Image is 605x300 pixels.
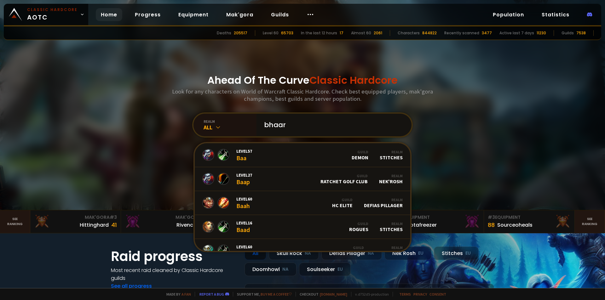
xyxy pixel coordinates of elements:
[260,114,404,136] input: Search a character...
[236,172,252,178] span: Level 27
[488,214,571,221] div: Equipment
[413,292,427,297] a: Privacy
[351,292,389,297] span: v. d752d5 - production
[130,8,166,21] a: Progress
[181,292,191,297] a: a fan
[282,266,289,273] small: NA
[296,292,347,297] span: Checkout
[236,244,252,258] div: Baad
[269,246,319,260] div: Skull Rock
[195,191,410,215] a: Level60BaahGuildHC EliteRealmDefias Pillager
[537,30,546,36] div: 11230
[204,119,256,124] div: realm
[245,263,297,276] div: Doomhowl
[375,245,403,250] div: Realm
[429,292,446,297] a: Consent
[344,245,364,256] div: Fangsly
[352,150,368,154] div: Guild
[245,246,266,260] div: All
[163,292,191,297] span: Made by
[397,214,480,221] div: Equipment
[320,292,347,297] a: [DOMAIN_NAME]
[537,8,574,21] a: Statistics
[434,246,479,260] div: Stitches
[422,30,437,36] div: 844822
[195,239,410,263] a: Level60BaadGuildFangslyRealmDoomhowl
[234,30,247,36] div: 205517
[27,7,78,13] small: Classic Hardcore
[96,8,122,21] a: Home
[364,197,403,208] div: Defias Pillager
[195,167,410,191] a: Level27BaapGuildRatchet Golf ClubRealmNek'Rosh
[368,250,374,257] small: NA
[204,124,256,131] div: All
[398,30,420,36] div: Characters
[379,173,403,178] div: Realm
[233,292,292,297] span: Support me,
[575,210,605,233] a: Seeranking
[465,250,471,257] small: EU
[111,246,237,266] h1: Raid progress
[406,221,437,229] div: Notafreezer
[384,246,431,260] div: Nek'Rosh
[121,210,212,233] a: Mak'Gora#2Rivench100
[399,292,411,297] a: Terms
[111,221,117,229] div: 41
[34,214,117,221] div: Mak'Gora
[576,30,586,36] div: 7538
[176,221,196,229] div: Rivench
[221,8,258,21] a: Mak'gora
[488,221,495,229] div: 88
[199,292,224,297] a: Report a bug
[236,196,252,202] span: Level 60
[111,282,152,290] a: See all progress
[374,30,382,36] div: 2061
[30,210,121,233] a: Mak'Gora#3Hittinghard41
[375,245,403,256] div: Doomhowl
[236,172,252,186] div: Baap
[301,30,337,36] div: In the last 12 hours
[488,8,529,21] a: Population
[484,210,575,233] a: #3Equipment88Sourceoheals
[80,221,109,229] div: Hittinghard
[418,250,423,257] small: EU
[488,214,495,220] span: # 3
[195,215,410,239] a: Level16BaadGuildRoguesRealmStitches
[236,148,252,154] span: Level 57
[344,245,364,250] div: Guild
[261,292,292,297] a: Buy me a coffee
[332,197,353,208] div: HC Elite
[332,197,353,202] div: Guild
[4,4,88,25] a: Classic HardcoreAOTC
[337,266,343,273] small: EU
[27,7,78,22] span: AOTC
[562,30,574,36] div: Guilds
[499,30,534,36] div: Active last 7 days
[352,150,368,161] div: Demon
[195,143,410,167] a: Level57BaaGuildDemonRealmStitches
[349,221,368,232] div: Rogues
[497,221,533,229] div: Sourceoheals
[266,8,294,21] a: Guilds
[217,30,231,36] div: Deaths
[320,173,368,178] div: Guild
[349,221,368,226] div: Guild
[281,30,293,36] div: 65703
[305,250,311,257] small: NA
[379,173,403,184] div: Nek'Rosh
[380,150,403,161] div: Stitches
[444,30,479,36] div: Recently scanned
[207,73,398,88] h1: Ahead Of The Curve
[125,214,208,221] div: Mak'Gora
[351,30,371,36] div: Almost 60
[309,73,398,87] span: Classic Hardcore
[380,150,403,154] div: Realm
[320,173,368,184] div: Ratchet Golf Club
[236,148,252,162] div: Baa
[380,221,403,226] div: Realm
[111,266,237,282] h4: Most recent raid cleaned by Classic Hardcore guilds
[393,210,484,233] a: #2Equipment88Notafreezer
[364,197,403,202] div: Realm
[340,30,343,36] div: 17
[236,196,252,210] div: Baah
